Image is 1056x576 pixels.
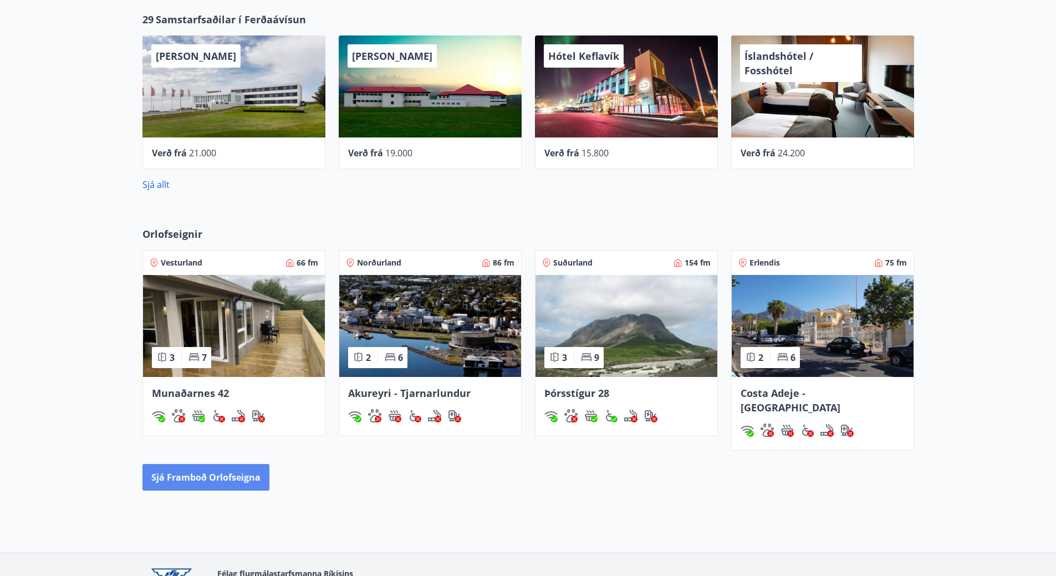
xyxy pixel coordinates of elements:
[192,409,205,422] img: h89QDIuHlAdpqTriuIvuEWkTH976fOgBEOOeu1mi.svg
[212,409,225,422] div: Aðgengi fyrir hjólastól
[368,409,381,422] div: Gæludýr
[594,351,599,364] span: 9
[448,409,461,422] div: Hleðslustöð fyrir rafbíla
[604,409,618,422] div: Aðgengi fyrir hjólastól
[564,409,578,422] div: Gæludýr
[780,424,794,437] div: Heitur pottur
[339,275,521,377] img: Paella dish
[548,49,619,63] span: Hótel Keflavík
[143,275,325,377] img: Paella dish
[584,409,598,422] img: h89QDIuHlAdpqTriuIvuEWkTH976fOgBEOOeu1mi.svg
[357,257,401,268] span: Norðurland
[564,409,578,422] img: pxcaIm5dSOV3FS4whs1soiYWTwFQvksT25a9J10C.svg
[778,147,805,159] span: 24.200
[408,409,421,422] img: 8IYIKVZQyRlUC6HQIIUSdjpPGRncJsz2RzLgWvp4.svg
[732,275,914,377] img: Paella dish
[685,257,711,268] span: 154 fm
[172,409,185,422] img: pxcaIm5dSOV3FS4whs1soiYWTwFQvksT25a9J10C.svg
[348,409,361,422] img: HJRyFFsYp6qjeUYhR4dAD8CaCEsnIFYZ05miwXoh.svg
[749,257,780,268] span: Erlendis
[624,409,637,422] img: QNIUl6Cv9L9rHgMXwuzGLuiJOj7RKqxk9mBFPqjq.svg
[493,257,514,268] span: 86 fm
[544,386,609,400] span: Þórsstígur 28
[741,147,776,159] span: Verð frá
[644,409,657,422] div: Hleðslustöð fyrir rafbíla
[624,409,637,422] div: Reykingar / Vape
[348,409,361,422] div: Þráðlaust net
[142,227,202,241] span: Orlofseignir
[368,409,381,422] img: pxcaIm5dSOV3FS4whs1soiYWTwFQvksT25a9J10C.svg
[152,409,165,422] div: Þráðlaust net
[581,147,609,159] span: 15.800
[553,257,593,268] span: Suðurland
[800,424,814,437] img: 8IYIKVZQyRlUC6HQIIUSdjpPGRncJsz2RzLgWvp4.svg
[212,409,225,422] img: 8IYIKVZQyRlUC6HQIIUSdjpPGRncJsz2RzLgWvp4.svg
[385,147,412,159] span: 19.000
[428,409,441,422] div: Reykingar / Vape
[348,386,471,400] span: Akureyri - Tjarnarlundur
[388,409,401,422] div: Heitur pottur
[152,147,187,159] span: Verð frá
[535,275,717,377] img: Paella dish
[780,424,794,437] img: h89QDIuHlAdpqTriuIvuEWkTH976fOgBEOOeu1mi.svg
[156,49,236,63] span: [PERSON_NAME]
[252,409,265,422] div: Hleðslustöð fyrir rafbíla
[604,409,618,422] img: 8IYIKVZQyRlUC6HQIIUSdjpPGRncJsz2RzLgWvp4.svg
[252,409,265,422] img: nH7E6Gw2rvWFb8XaSdRp44dhkQaj4PJkOoRYItBQ.svg
[172,409,185,422] div: Gæludýr
[388,409,401,422] img: h89QDIuHlAdpqTriuIvuEWkTH976fOgBEOOeu1mi.svg
[544,409,558,422] div: Þráðlaust net
[885,257,907,268] span: 75 fm
[142,179,170,191] a: Sjá allt
[297,257,318,268] span: 66 fm
[820,424,834,437] div: Reykingar / Vape
[398,351,403,364] span: 6
[152,386,229,400] span: Munaðarnes 42
[428,409,441,422] img: QNIUl6Cv9L9rHgMXwuzGLuiJOj7RKqxk9mBFPqjq.svg
[544,409,558,422] img: HJRyFFsYp6qjeUYhR4dAD8CaCEsnIFYZ05miwXoh.svg
[366,351,371,364] span: 2
[348,147,383,159] span: Verð frá
[408,409,421,422] div: Aðgengi fyrir hjólastól
[741,386,840,414] span: Costa Adeje -[GEOGRAPHIC_DATA]
[758,351,763,364] span: 2
[352,49,432,63] span: [PERSON_NAME]
[189,147,216,159] span: 21.000
[448,409,461,422] img: nH7E6Gw2rvWFb8XaSdRp44dhkQaj4PJkOoRYItBQ.svg
[820,424,834,437] img: QNIUl6Cv9L9rHgMXwuzGLuiJOj7RKqxk9mBFPqjq.svg
[156,12,306,27] span: Samstarfsaðilar í Ferðaávísun
[644,409,657,422] img: nH7E6Gw2rvWFb8XaSdRp44dhkQaj4PJkOoRYItBQ.svg
[232,409,245,422] div: Reykingar / Vape
[152,409,165,422] img: HJRyFFsYp6qjeUYhR4dAD8CaCEsnIFYZ05miwXoh.svg
[202,351,207,364] span: 7
[161,257,202,268] span: Vesturland
[790,351,795,364] span: 6
[741,424,754,437] div: Þráðlaust net
[142,12,154,27] span: 29
[544,147,579,159] span: Verð frá
[142,464,269,491] button: Sjá framboð orlofseigna
[584,409,598,422] div: Heitur pottur
[744,49,813,77] span: Íslandshótel / Fosshótel
[562,351,567,364] span: 3
[761,424,774,437] img: pxcaIm5dSOV3FS4whs1soiYWTwFQvksT25a9J10C.svg
[170,351,175,364] span: 3
[840,424,854,437] img: nH7E6Gw2rvWFb8XaSdRp44dhkQaj4PJkOoRYItBQ.svg
[761,424,774,437] div: Gæludýr
[232,409,245,422] img: QNIUl6Cv9L9rHgMXwuzGLuiJOj7RKqxk9mBFPqjq.svg
[741,424,754,437] img: HJRyFFsYp6qjeUYhR4dAD8CaCEsnIFYZ05miwXoh.svg
[840,424,854,437] div: Hleðslustöð fyrir rafbíla
[192,409,205,422] div: Heitur pottur
[800,424,814,437] div: Aðgengi fyrir hjólastól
